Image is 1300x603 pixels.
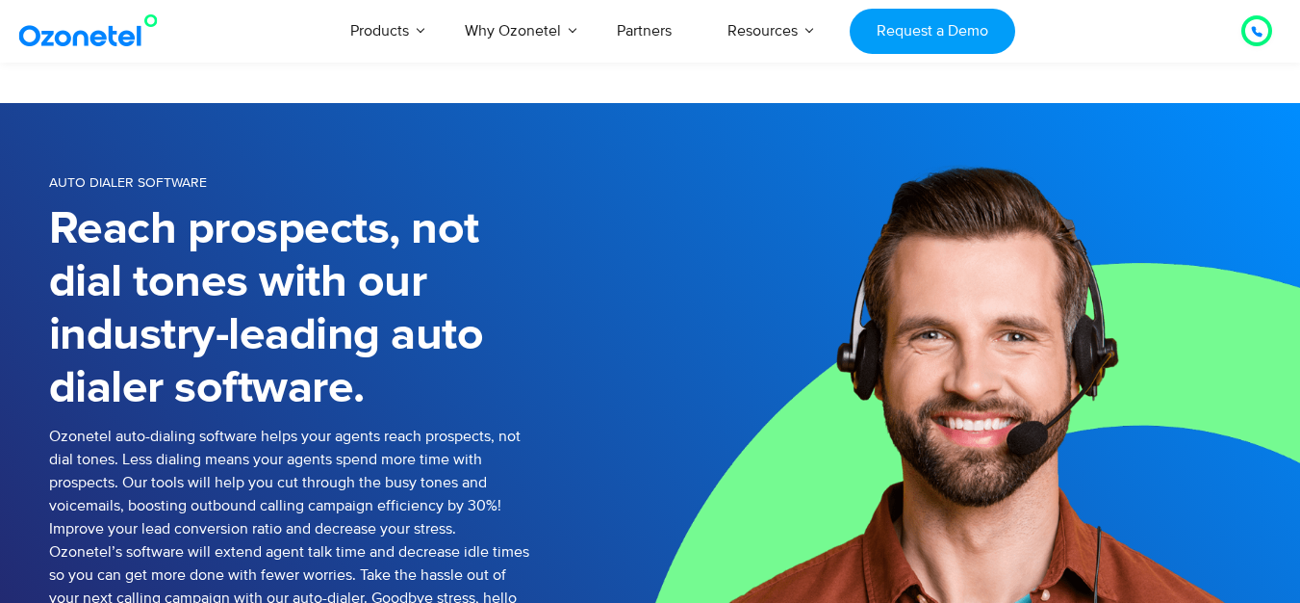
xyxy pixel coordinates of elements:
[850,9,1014,54] a: Request a Demo
[49,174,207,191] span: Auto Dialer Software
[49,203,530,415] h1: Reach prospects, not dial tones with our industry-leading auto dialer software.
